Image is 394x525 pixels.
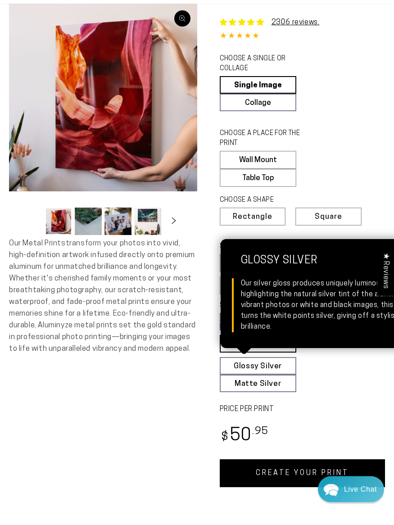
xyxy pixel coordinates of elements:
[220,427,269,445] bdi: 50
[220,335,296,353] a: [PERSON_NAME]
[220,276,255,294] label: 11x17
[220,301,316,311] legend: SELECT A FINISH
[220,254,255,272] label: 5x7
[164,212,184,231] button: Slide right
[220,313,296,330] a: Glossy White
[233,213,272,221] span: Rectangle
[9,4,197,238] media-gallery: Gallery Viewer
[272,19,320,26] a: 2306 reviews.
[220,151,296,169] label: Wall Mount
[220,76,296,94] a: Single Image
[9,240,196,353] span: Our Metal Prints transform your photos into vivid, high-definition artwork infused directly onto ...
[45,208,72,235] button: Load image 1 in gallery view
[220,375,296,392] a: Matte Silver
[344,476,377,502] div: Contact Us Directly
[315,213,342,221] span: Square
[134,208,161,235] button: Load image 4 in gallery view
[221,431,229,444] span: $
[220,242,316,252] legend: SELECT A SIZE
[220,169,296,187] label: Table Top
[220,54,316,74] legend: CHOOSE A SINGLE OR COLLAGE
[220,459,385,487] a: CREATE YOUR PRINT
[220,357,296,375] a: Glossy Silver
[220,195,305,205] legend: CHOOSE A SHAPE
[220,30,385,43] div: 4.85 out of 5.0 stars
[377,246,394,296] div: Click to open Judge.me floating reviews tab
[318,476,384,502] div: Chat widget toggle
[104,208,131,235] button: Load image 3 in gallery view
[220,129,316,149] legend: CHOOSE A PLACE FOR THE PRINT
[220,94,296,111] a: Collage
[75,208,102,235] button: Load image 2 in gallery view
[220,404,385,415] label: PRICE PER PRINT
[23,212,42,231] button: Slide left
[252,426,268,437] sup: .95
